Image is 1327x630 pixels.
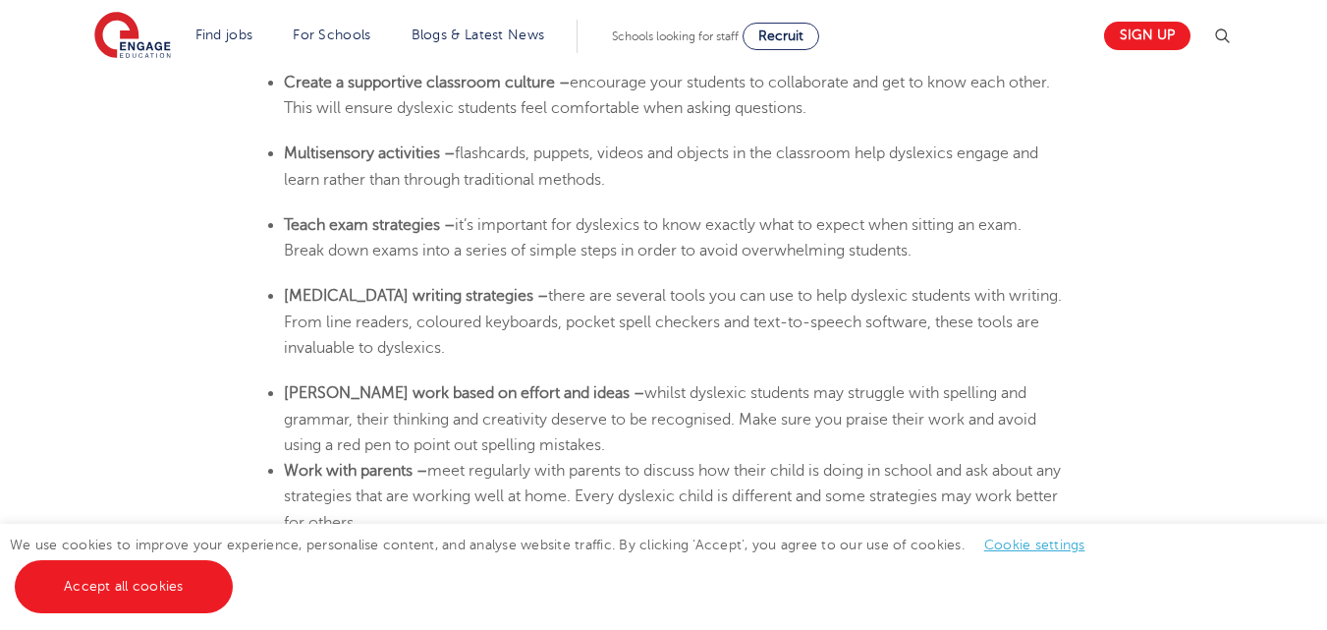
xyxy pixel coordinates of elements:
a: Sign up [1104,22,1190,50]
span: encourage your students to collaborate and get to know each other. This will ensure dyslexic stud... [284,74,1050,117]
span: it’s important for dyslexics to know exactly what to expect when sitting an exam. Break down exam... [284,216,1022,259]
a: Recruit [743,23,819,50]
span: Schools looking for staff [612,29,739,43]
span: flashcards, puppets, videos and objects in the classroom help dyslexics engage and learn rather t... [284,144,1038,188]
span: meet regularly with parents to discuss how their child is doing in school and ask about any strat... [284,462,1061,532]
b: [PERSON_NAME] work based on effort and ideas – [284,384,644,402]
span: whilst dyslexic students may struggle with spelling and grammar, their thinking and creativity de... [284,384,1036,454]
a: Accept all cookies [15,560,233,613]
b: Teach exam strategies – [284,216,455,234]
span: We use cookies to improve your experience, personalise content, and analyse website traffic. By c... [10,538,1105,594]
b: [MEDICAL_DATA] writing strategies – [284,287,548,305]
b: Work with parents – [284,462,427,480]
b: Multisensory activities – [284,144,455,162]
b: Create a supportive classroom culture – [284,74,570,91]
a: Cookie settings [984,538,1085,552]
span: there are several tools you can use to help dyslexic students with writing. From line readers, co... [284,287,1062,357]
a: For Schools [293,28,370,42]
span: Recruit [758,29,803,43]
a: Blogs & Latest News [412,28,545,42]
img: Engage Education [94,12,171,61]
a: Find jobs [195,28,253,42]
